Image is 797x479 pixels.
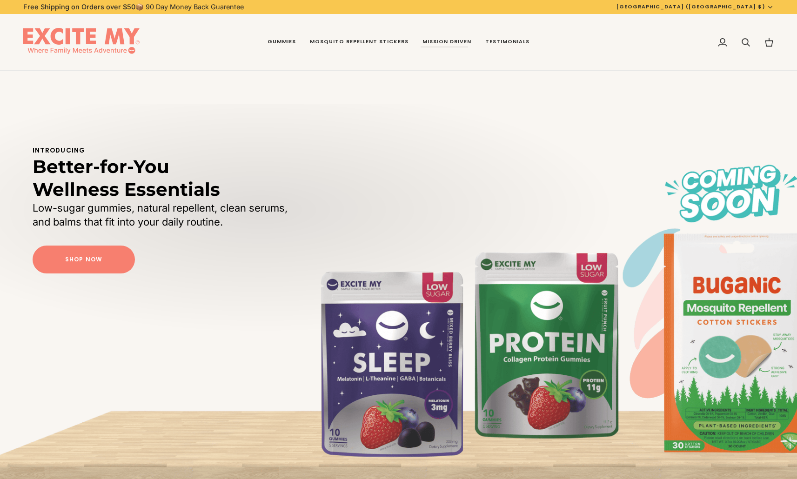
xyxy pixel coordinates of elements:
a: Mission Driven [415,14,478,71]
a: Testimonials [478,14,536,71]
button: [GEOGRAPHIC_DATA] ([GEOGRAPHIC_DATA] $) [609,3,781,11]
span: Gummies [268,38,296,46]
a: Mosquito Repellent Stickers [303,14,415,71]
strong: Free Shipping on Orders over $50 [23,3,135,11]
span: Mission Driven [422,38,471,46]
span: Mosquito Repellent Stickers [310,38,409,46]
a: Gummies [261,14,303,71]
img: EXCITE MY® [23,28,140,57]
p: 📦 90 Day Money Back Guarentee [23,2,244,12]
a: Shop Now [33,246,135,273]
span: Testimonials [485,38,529,46]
